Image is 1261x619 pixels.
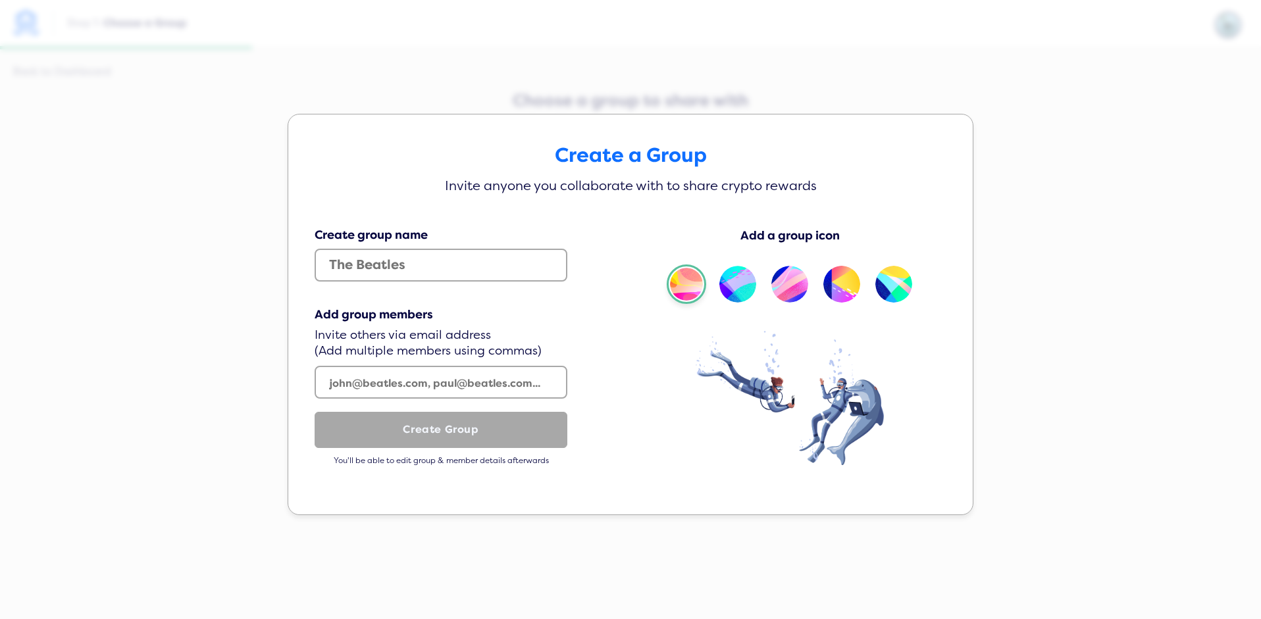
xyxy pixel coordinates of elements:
[315,308,567,322] div: Add group members
[315,328,567,359] div: Invite others via email address (Add multiple members using commas)
[315,249,567,282] input: The Beatles
[770,264,810,304] img: Group Avatar Option
[667,264,706,304] img: Group Avatar Option
[315,366,567,399] input: john@beatles.com, paul@beatles.com...
[874,264,914,304] img: Group Avatar Option
[696,331,884,464] img: Quidli Illustration
[315,412,567,448] button: Create Group
[315,228,567,242] div: Create group name
[433,177,828,195] h5: Invite anyone you collaborate with to share crypto rewards
[718,264,758,304] img: Group Avatar Option
[315,456,567,467] p: You'll be able to edit group & member details afterwards
[301,144,960,167] h3: Create a Group
[740,229,840,243] div: Add a group icon
[822,264,862,304] img: Group Avatar Option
